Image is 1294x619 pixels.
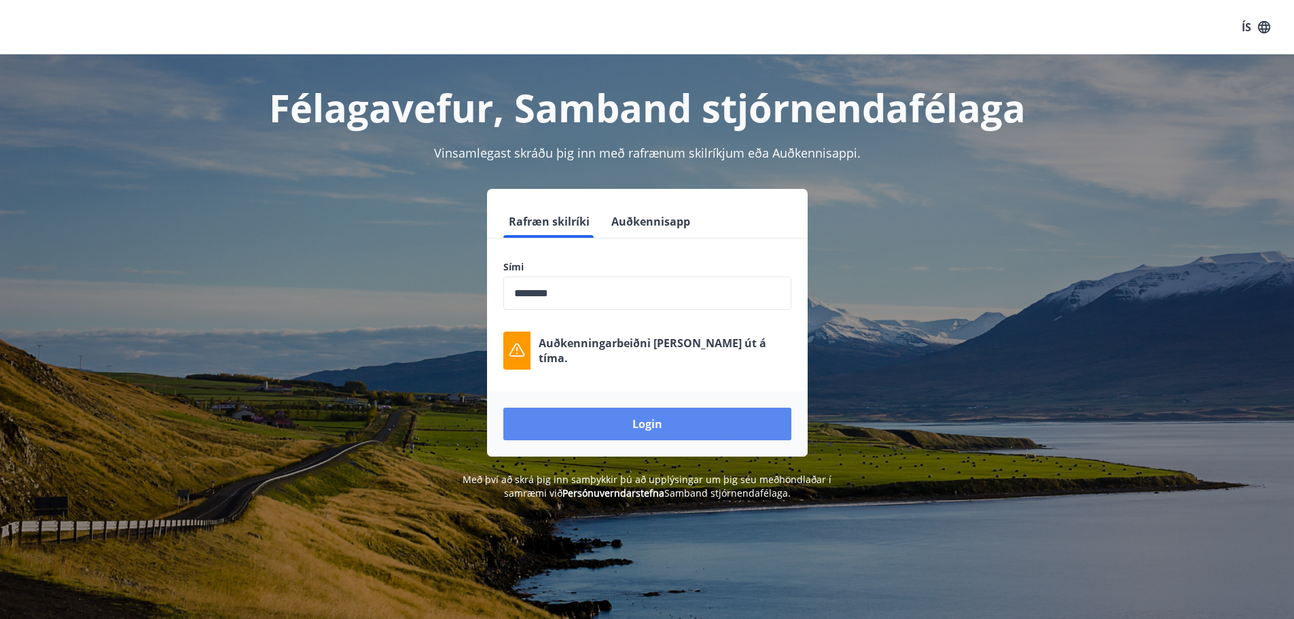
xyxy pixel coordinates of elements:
button: Login [503,408,791,440]
p: Auðkenningarbeiðni [PERSON_NAME] út á tíma. [539,336,791,366]
a: Persónuverndarstefna [562,487,664,499]
label: Sími [503,260,791,274]
button: Auðkennisapp [606,205,696,238]
button: Rafræn skilríki [503,205,595,238]
button: ÍS [1234,15,1278,39]
h1: Félagavefur, Samband stjórnendafélaga [175,82,1120,133]
span: Vinsamlegast skráðu þig inn með rafrænum skilríkjum eða Auðkennisappi. [434,145,861,161]
span: Með því að skrá þig inn samþykkir þú að upplýsingar um þig séu meðhöndlaðar í samræmi við Samband... [463,473,831,499]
